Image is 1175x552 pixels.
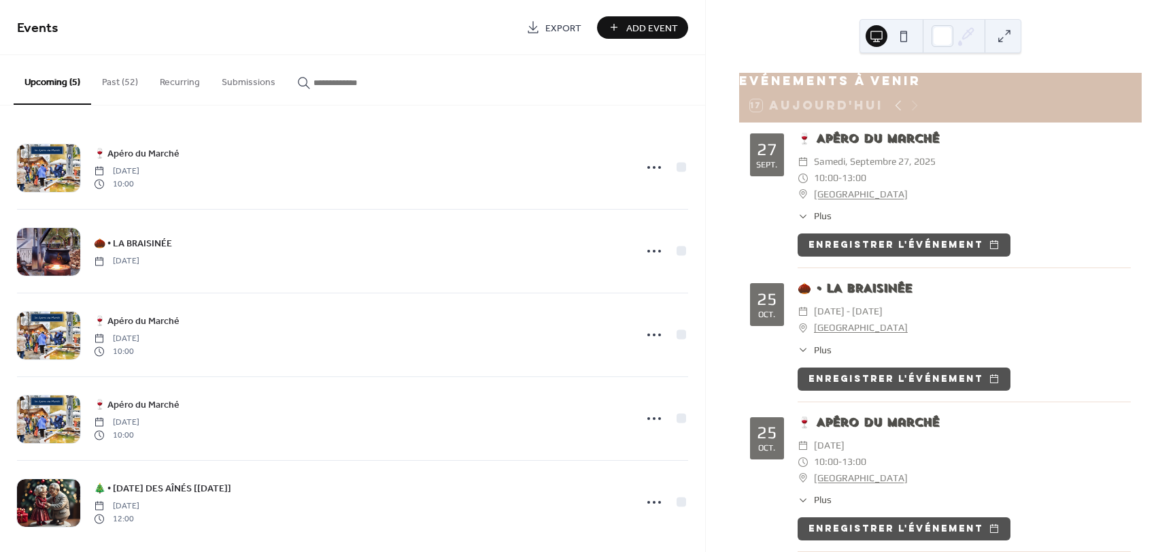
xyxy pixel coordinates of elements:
[757,141,777,158] div: 27
[842,454,866,470] span: 13:00
[814,304,883,320] span: [DATE] - [DATE]
[798,304,808,320] div: ​
[94,333,139,345] span: [DATE]
[94,417,139,429] span: [DATE]
[798,186,808,203] div: ​
[798,493,832,507] button: ​Plus
[94,237,172,251] span: 🌰 • LA BRAISINÉE
[516,16,592,39] a: Export
[798,343,808,357] div: ​
[94,500,139,513] span: [DATE]
[758,310,775,319] div: oct.
[798,438,808,454] div: ​
[798,131,1131,147] div: 🍷 Apéro du Marché
[14,55,91,105] button: Upcoming (5)
[798,209,808,223] div: ​
[149,55,211,103] button: Recurring
[798,154,808,170] div: ​
[94,429,139,441] span: 10:00
[94,481,231,496] a: 🎄 • [DATE] DES AÎNÉS [[DATE]]
[814,186,908,203] a: [GEOGRAPHIC_DATA]
[798,470,808,487] div: ​
[94,236,172,251] a: 🌰 • LA BRAISINÉE
[94,513,139,525] span: 12:00
[94,313,180,329] a: 🍷 Apéro du Marché
[17,15,58,42] span: Events
[798,233,1010,257] button: Enregistrer l'événement
[94,314,180,329] span: 🍷 Apéro du Marché
[842,170,866,186] span: 13:00
[545,21,581,35] span: Export
[626,21,678,35] span: Add Event
[757,291,777,308] div: 25
[94,178,139,190] span: 10:00
[91,55,149,103] button: Past (52)
[838,454,842,470] span: -
[94,146,180,161] a: 🍷 Apéro du Marché
[94,397,180,412] a: 🍷 Apéro du Marché
[758,444,775,453] div: oct.
[798,280,1131,297] div: 🌰 • LA BRAISINÉE
[814,470,908,487] a: [GEOGRAPHIC_DATA]
[757,424,777,441] div: 25
[798,170,808,186] div: ​
[814,320,908,336] a: [GEOGRAPHIC_DATA]
[814,493,832,507] span: Plus
[838,170,842,186] span: -
[814,454,838,470] span: 10:00
[798,454,808,470] div: ​
[798,368,1010,391] button: Enregistrer l'événement
[798,517,1010,540] button: Enregistrer l'événement
[814,438,845,454] span: [DATE]
[739,73,1142,89] div: Evénements à venir
[798,415,1131,431] div: 🍷 Apéro du Marché
[94,398,180,412] span: 🍷 Apéro du Marché
[798,493,808,507] div: ​
[597,16,688,39] button: Add Event
[94,255,139,267] span: [DATE]
[798,320,808,336] div: ​
[814,154,936,170] span: samedi, septembre 27, 2025
[814,170,838,186] span: 10:00
[94,345,139,357] span: 10:00
[94,147,180,161] span: 🍷 Apéro du Marché
[798,209,832,223] button: ​Plus
[756,161,777,169] div: sept.
[211,55,286,103] button: Submissions
[798,343,832,357] button: ​Plus
[94,482,231,496] span: 🎄 • [DATE] DES AÎNÉS [[DATE]]
[94,165,139,178] span: [DATE]
[814,209,832,223] span: Plus
[814,343,832,357] span: Plus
